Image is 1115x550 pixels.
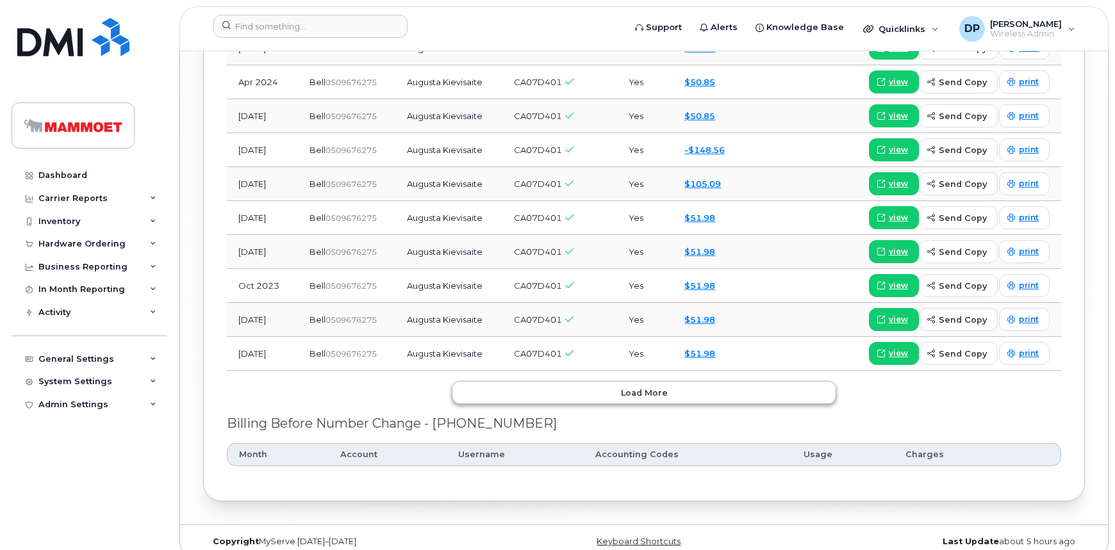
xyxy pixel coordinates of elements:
[310,179,326,189] span: Bell
[514,111,562,121] span: CA07D401
[395,133,502,167] td: Augusta Kievisaite
[310,314,326,325] span: Bell
[889,280,908,291] span: view
[939,348,987,360] span: send copy
[227,269,298,303] td: Oct 2023
[999,172,1050,195] a: print
[395,337,502,371] td: Augusta Kievisaite
[395,201,502,235] td: Augusta Kievisaite
[203,537,497,547] div: MyServe [DATE]–[DATE]
[326,179,377,189] span: 0509676275
[889,110,908,122] span: view
[326,213,377,223] span: 0509676275
[227,303,298,337] td: [DATE]
[919,308,998,331] button: send copy
[919,172,998,195] button: send copy
[869,308,919,331] a: view
[684,111,715,121] a: $50.85
[919,342,998,365] button: send copy
[326,145,377,155] span: 0509676275
[919,240,998,263] button: send copy
[617,65,673,99] td: Yes
[711,21,738,34] span: Alerts
[597,537,681,546] a: Keyboard Shortcuts
[943,537,999,546] strong: Last Update
[626,15,691,40] a: Support
[447,443,584,466] th: Username
[514,314,562,325] span: CA07D401
[227,337,298,371] td: [DATE]
[227,65,298,99] td: Apr 2024
[1019,348,1039,359] span: print
[999,138,1050,161] a: print
[939,144,987,156] span: send copy
[939,110,987,122] span: send copy
[310,213,326,223] span: Bell
[939,246,987,258] span: send copy
[1019,178,1039,190] span: print
[1019,110,1039,122] span: print
[919,206,998,229] button: send copy
[889,144,908,156] span: view
[227,167,298,201] td: [DATE]
[999,342,1050,365] a: print
[617,133,673,167] td: Yes
[514,77,562,87] span: CA07D401
[326,247,377,257] span: 0509676275
[939,76,987,88] span: send copy
[869,240,919,263] a: view
[227,99,298,133] td: [DATE]
[621,387,668,399] span: Load more
[889,246,908,257] span: view
[791,537,1085,547] div: about 5 hours ago
[452,381,836,404] button: Load more
[646,21,682,34] span: Support
[227,201,298,235] td: [DATE]
[514,145,562,155] span: CA07D401
[889,314,908,325] span: view
[939,280,987,292] span: send copy
[310,145,326,155] span: Bell
[879,24,925,34] span: Quicklinks
[869,104,919,127] a: view
[919,274,998,297] button: send copy
[1019,246,1039,257] span: print
[999,104,1050,127] a: print
[1059,494,1105,540] iframe: Messenger Launcher
[889,76,908,88] span: view
[684,280,715,291] a: $51.98
[792,443,894,466] th: Usage
[1019,76,1039,88] span: print
[889,178,908,190] span: view
[919,104,998,127] button: send copy
[1019,144,1039,156] span: print
[950,16,1084,42] div: David Paetkau
[1019,280,1039,291] span: print
[939,314,987,326] span: send copy
[889,212,908,223] span: view
[684,348,715,359] a: $51.98
[514,348,562,359] span: CA07D401
[213,537,259,546] strong: Copyright
[1019,314,1039,325] span: print
[617,99,673,133] td: Yes
[395,99,502,133] td: Augusta Kievisaite
[310,77,326,87] span: Bell
[310,247,326,257] span: Bell
[1019,212,1039,223] span: print
[684,213,715,223] a: $51.98
[894,443,1014,466] th: Charges
[310,111,326,121] span: Bell
[326,281,377,291] span: 0509676275
[939,212,987,224] span: send copy
[514,213,562,223] span: CA07D401
[514,179,562,189] span: CA07D401
[227,235,298,269] td: [DATE]
[964,21,980,36] span: DP
[326,77,377,87] span: 0509676275
[869,138,919,161] a: view
[617,201,673,235] td: Yes
[684,179,721,189] a: $105.09
[691,15,747,40] a: Alerts
[869,274,919,297] a: view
